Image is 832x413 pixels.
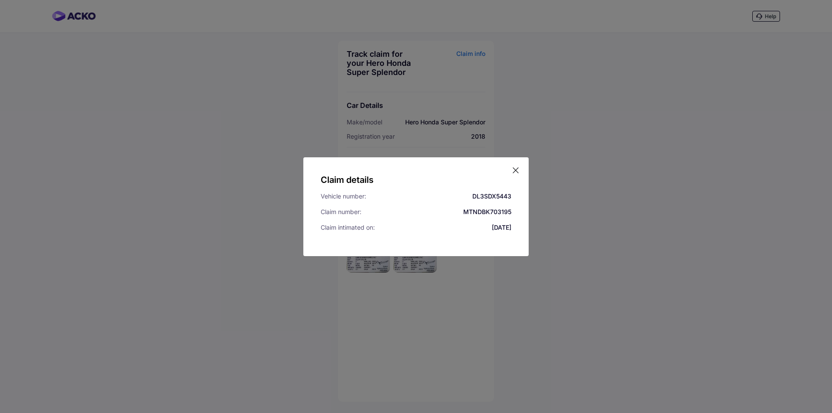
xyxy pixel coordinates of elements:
[463,208,511,216] div: MTNDBK703195
[492,223,511,232] div: [DATE]
[321,192,366,201] div: Vehicle number:
[321,223,375,232] div: Claim intimated on:
[321,175,511,185] h5: Claim details
[321,208,361,216] div: Claim number:
[472,192,511,201] div: DL3SDX5443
